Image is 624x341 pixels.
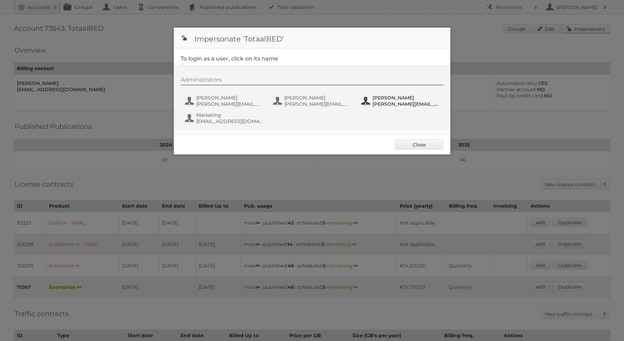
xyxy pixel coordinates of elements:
[196,112,263,118] span: Marketing
[372,101,439,107] span: [PERSON_NAME][EMAIL_ADDRESS][DOMAIN_NAME]
[360,94,442,108] button: [PERSON_NAME] [PERSON_NAME][EMAIL_ADDRESS][DOMAIN_NAME]
[196,118,263,124] span: [EMAIL_ADDRESS][DOMAIN_NAME]
[184,94,265,108] button: [PERSON_NAME] [PERSON_NAME][EMAIL_ADDRESS][DOMAIN_NAME]
[196,101,263,107] span: [PERSON_NAME][EMAIL_ADDRESS][DOMAIN_NAME]
[184,111,265,125] button: Marketing [EMAIL_ADDRESS][DOMAIN_NAME]
[181,76,443,85] div: Administrators
[395,139,443,150] a: Close
[181,55,278,62] legend: To login as a user, click on its name
[284,95,351,101] span: [PERSON_NAME]
[196,95,263,101] span: [PERSON_NAME]
[174,28,450,48] h1: Impersonate 'TotaalBED'
[284,101,351,107] span: [PERSON_NAME][EMAIL_ADDRESS][DOMAIN_NAME]
[372,95,439,101] span: [PERSON_NAME]
[272,94,353,108] button: [PERSON_NAME] [PERSON_NAME][EMAIL_ADDRESS][DOMAIN_NAME]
